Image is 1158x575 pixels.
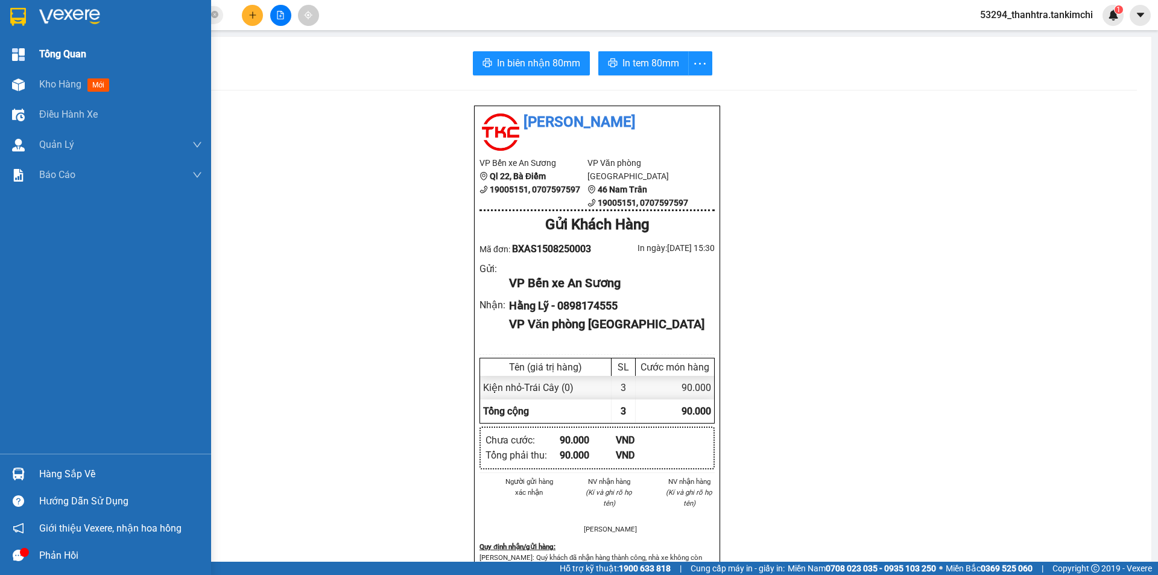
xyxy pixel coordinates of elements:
[270,5,291,26] button: file-add
[192,140,202,150] span: down
[598,198,688,208] b: 19005151, 0707597597
[970,7,1103,22] span: 53294_thanhtra.tankimchi
[981,564,1033,573] strong: 0369 525 060
[1116,5,1121,14] span: 1
[682,405,711,417] span: 90.000
[483,405,529,417] span: Tổng cộng
[479,214,715,237] div: Gửi Khách Hàng
[1042,562,1043,575] span: |
[39,521,182,536] span: Giới thiệu Vexere, nhận hoa hồng
[298,5,319,26] button: aim
[622,56,679,71] span: In tem 80mm
[12,48,25,61] img: dashboard-icon
[39,547,202,565] div: Phản hồi
[39,78,81,90] span: Kho hàng
[598,51,689,75] button: printerIn tem 80mm
[560,562,671,575] span: Hỗ trợ kỹ thuật:
[636,376,714,399] div: 90.000
[13,495,24,507] span: question-circle
[612,376,636,399] div: 3
[479,156,587,170] li: VP Bến xe An Sương
[110,71,221,96] div: Nhận: Văn phòng [GEOGRAPHIC_DATA]
[482,58,492,69] span: printer
[584,524,635,535] li: [PERSON_NAME]
[39,492,202,510] div: Hướng dẫn sử dụng
[509,315,705,334] div: VP Văn phòng [GEOGRAPHIC_DATA]
[616,433,672,448] div: VND
[39,46,86,62] span: Tổng Quan
[939,566,943,571] span: ⚪️
[9,71,104,96] div: Gửi: Bến xe An Sương
[39,465,202,483] div: Hàng sắp về
[512,243,591,255] span: BXAS1508250003
[663,476,715,487] li: NV nhận hàng
[490,185,580,194] b: 19005151, 0707597597
[67,51,163,64] text: BXAS1508250003
[946,562,1033,575] span: Miền Bắc
[597,241,715,255] div: In ngày: [DATE] 15:30
[479,241,597,256] div: Mã đơn:
[479,297,509,313] div: Nhận :
[1108,10,1119,21] img: icon-new-feature
[473,51,590,75] button: printerIn biên nhận 80mm
[691,562,785,575] span: Cung cấp máy in - giấy in:
[211,10,218,21] span: close-circle
[509,297,705,314] div: Hằng Lỹ - 0898174555
[587,199,596,207] span: phone
[12,169,25,182] img: solution-icon
[560,448,616,463] div: 90.000
[689,56,712,71] span: more
[479,552,715,574] p: [PERSON_NAME]: Quý khách đã nhận hàng thành công, nhà xe không còn trách nhiệm về bảo quản hay đề...
[619,564,671,573] strong: 1900 633 818
[586,488,632,507] i: (Kí và ghi rõ họ tên)
[688,51,712,75] button: more
[12,468,25,480] img: warehouse-icon
[680,562,682,575] span: |
[639,361,711,373] div: Cước món hàng
[10,8,26,26] img: logo-vxr
[479,261,509,276] div: Gửi :
[490,171,546,181] b: Ql 22, Bà Điểm
[497,56,580,71] span: In biên nhận 80mm
[621,405,626,417] span: 3
[1135,10,1146,21] span: caret-down
[584,476,635,487] li: NV nhận hàng
[479,111,522,153] img: logo.jpg
[39,137,74,152] span: Quản Lý
[211,11,218,18] span: close-circle
[486,433,560,448] div: Chưa cước :
[12,78,25,91] img: warehouse-icon
[560,433,616,448] div: 90.000
[608,58,618,69] span: printer
[276,11,285,19] span: file-add
[479,172,488,180] span: environment
[616,448,672,463] div: VND
[242,5,263,26] button: plus
[666,488,712,507] i: (Kí và ghi rõ họ tên)
[587,156,695,183] li: VP Văn phòng [GEOGRAPHIC_DATA]
[13,550,24,561] span: message
[479,185,488,194] span: phone
[788,562,936,575] span: Miền Nam
[304,11,312,19] span: aim
[248,11,257,19] span: plus
[826,564,936,573] strong: 0708 023 035 - 0935 103 250
[479,111,715,134] li: [PERSON_NAME]
[587,185,596,194] span: environment
[39,107,98,122] span: Điều hành xe
[192,170,202,180] span: down
[13,523,24,534] span: notification
[1130,5,1151,26] button: caret-down
[1091,564,1099,573] span: copyright
[483,361,608,373] div: Tên (giá trị hàng)
[479,541,715,552] div: Quy định nhận/gửi hàng :
[87,78,109,92] span: mới
[483,382,574,393] span: Kiện nhỏ - Trái Cây (0)
[1115,5,1123,14] sup: 1
[39,167,75,182] span: Báo cáo
[509,274,705,293] div: VP Bến xe An Sương
[504,476,555,498] li: Người gửi hàng xác nhận
[598,185,647,194] b: 46 Nam Trân
[615,361,632,373] div: SL
[12,109,25,121] img: warehouse-icon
